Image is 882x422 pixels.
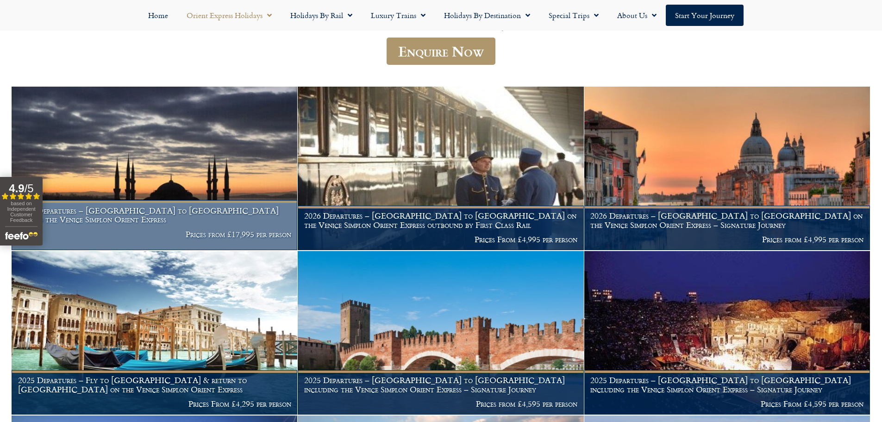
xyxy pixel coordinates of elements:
a: 2025 Departures – [GEOGRAPHIC_DATA] to [GEOGRAPHIC_DATA] including the Venice Simplon Orient Expr... [584,251,870,415]
p: Prices from £17,995 per person [18,230,291,239]
a: Holidays by Rail [281,5,362,26]
a: Holidays by Destination [435,5,539,26]
h1: 2026 Departures – [GEOGRAPHIC_DATA] to [GEOGRAPHIC_DATA] on the Venice Simplon Orient Express – S... [590,211,863,229]
h1: 2025 Departures – [GEOGRAPHIC_DATA] to [GEOGRAPHIC_DATA] including the Venice Simplon Orient Expr... [304,376,577,394]
a: Orient Express Holidays [177,5,281,26]
h1: 2025 Departures – [GEOGRAPHIC_DATA] to [GEOGRAPHIC_DATA] including the Venice Simplon Orient Expr... [590,376,863,394]
a: 2025 Departures – [GEOGRAPHIC_DATA] to [GEOGRAPHIC_DATA] aboard the Venice Simplon Orient Express... [12,87,298,251]
img: Orient Express Special Venice compressed [584,87,870,250]
p: Prices From £4,295 per person [18,399,291,409]
a: Enquire Now [387,38,495,65]
h1: 2025 Departures – Fly to [GEOGRAPHIC_DATA] & return to [GEOGRAPHIC_DATA] on the Venice Simplon Or... [18,376,291,394]
p: Prices from £4,595 per person [304,399,577,409]
p: Prices from £4,995 per person [590,235,863,244]
a: Luxury Trains [362,5,435,26]
p: Prices From £4,995 per person [304,235,577,244]
a: 2026 Departures – [GEOGRAPHIC_DATA] to [GEOGRAPHIC_DATA] on the Venice Simplon Orient Express out... [298,87,584,251]
a: Start your Journey [666,5,744,26]
a: 2026 Departures – [GEOGRAPHIC_DATA] to [GEOGRAPHIC_DATA] on the Venice Simplon Orient Express – S... [584,87,870,251]
p: Prices From £4,595 per person [590,399,863,409]
a: Special Trips [539,5,608,26]
p: At Planet Rail, the luxury train travel experts, we will tailor every aspect of your trip from st... [163,21,719,32]
h1: 2026 Departures – [GEOGRAPHIC_DATA] to [GEOGRAPHIC_DATA] on the Venice Simplon Orient Express out... [304,211,577,229]
a: Home [139,5,177,26]
h1: 2025 Departures – [GEOGRAPHIC_DATA] to [GEOGRAPHIC_DATA] aboard the Venice Simplon Orient Express [18,206,291,224]
img: venice aboard the Orient Express [12,251,297,415]
a: 2025 Departures – Fly to [GEOGRAPHIC_DATA] & return to [GEOGRAPHIC_DATA] on the Venice Simplon Or... [12,251,298,415]
a: 2025 Departures – [GEOGRAPHIC_DATA] to [GEOGRAPHIC_DATA] including the Venice Simplon Orient Expr... [298,251,584,415]
a: About Us [608,5,666,26]
nav: Menu [5,5,877,26]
